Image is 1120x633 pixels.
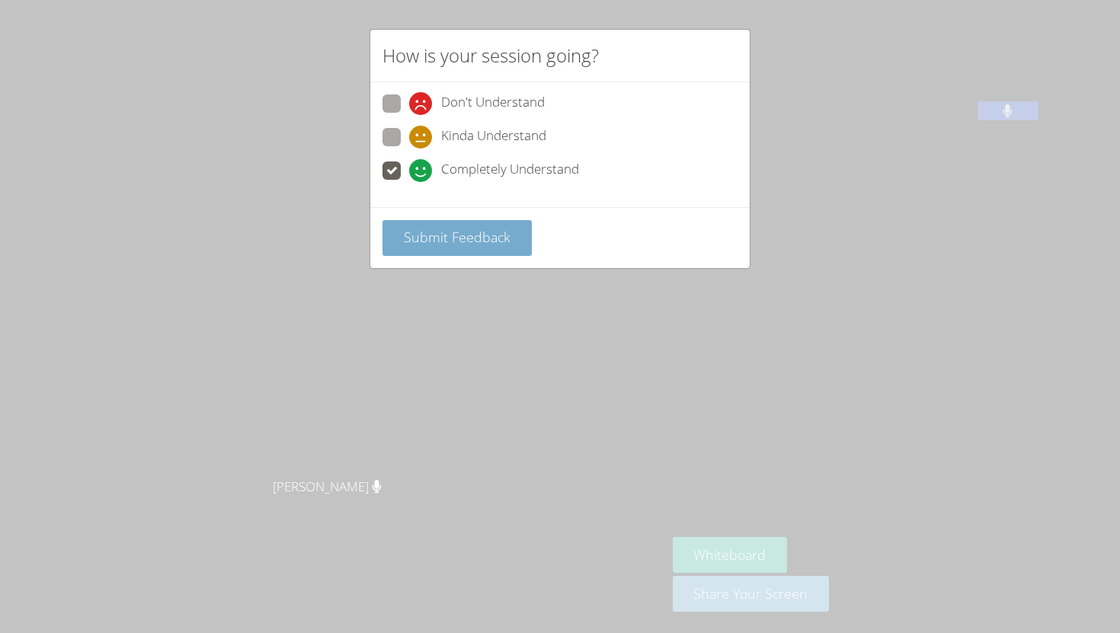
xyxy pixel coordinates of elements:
span: Submit Feedback [404,228,510,246]
span: Kinda Understand [441,126,546,149]
button: Submit Feedback [382,220,532,256]
span: Completely Understand [441,159,579,182]
h2: How is your session going? [382,42,599,69]
span: Don't Understand [441,92,545,115]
